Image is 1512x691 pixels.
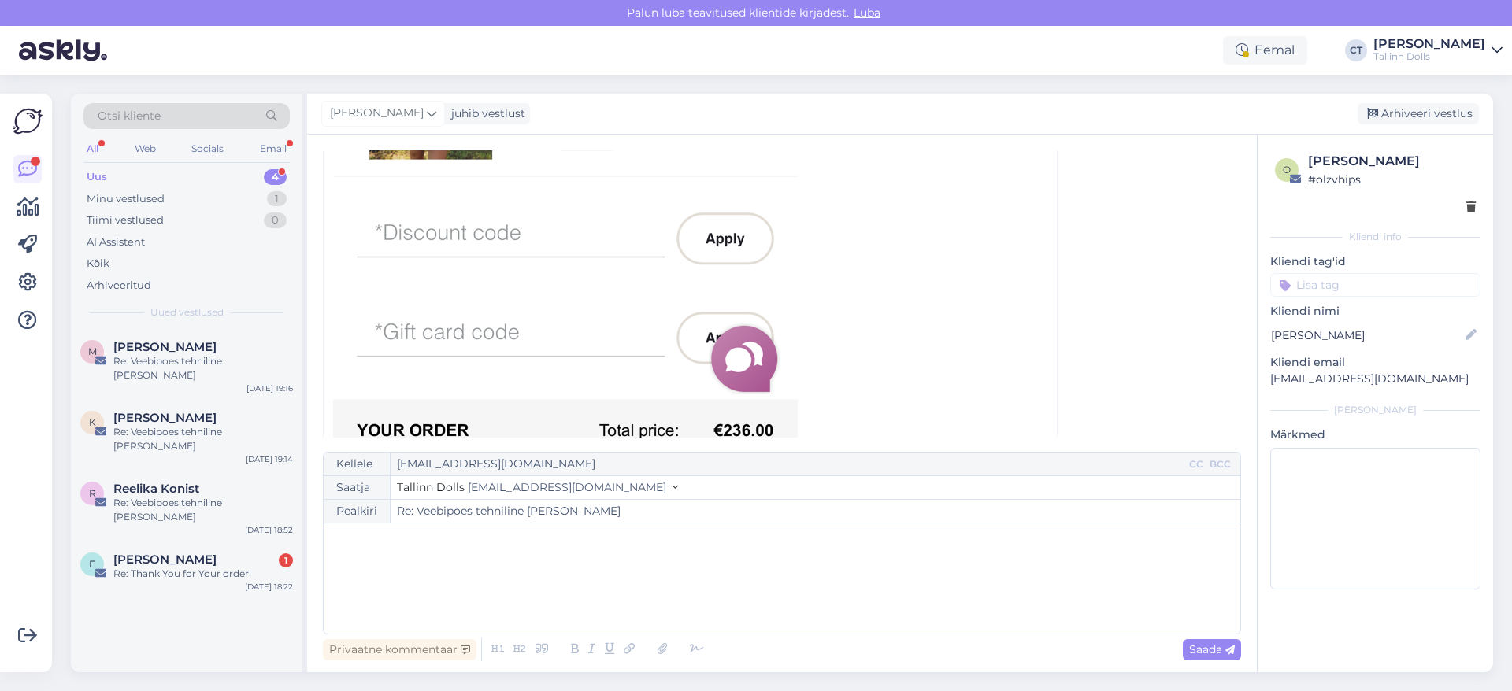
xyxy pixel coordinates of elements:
[1271,327,1462,344] input: Lisa nimi
[1358,103,1479,124] div: Arhiveeri vestlus
[324,500,391,523] div: Pealkiri
[1270,427,1480,443] p: Märkmed
[330,105,424,122] span: [PERSON_NAME]
[257,139,290,159] div: Email
[1223,36,1307,65] div: Eemal
[391,500,1240,523] input: Write subject here...
[323,639,476,660] div: Privaatne kommentaar
[245,581,293,593] div: [DATE] 18:22
[445,105,525,122] div: juhib vestlust
[1308,152,1476,171] div: [PERSON_NAME]
[113,552,217,567] span: erle leemet
[264,212,287,228] div: 0
[1270,371,1480,387] p: [EMAIL_ADDRESS][DOMAIN_NAME]
[113,496,293,524] div: Re: Veebipoes tehniline [PERSON_NAME]
[264,169,287,185] div: 4
[1186,457,1206,471] div: CC
[397,479,678,496] button: Tallinn Dolls [EMAIL_ADDRESS][DOMAIN_NAME]
[1283,164,1291,176] span: o
[267,191,287,207] div: 1
[87,235,145,250] div: AI Assistent
[245,524,293,536] div: [DATE] 18:52
[324,476,391,499] div: Saatja
[468,480,666,494] span: [EMAIL_ADDRESS][DOMAIN_NAME]
[89,487,96,499] span: R
[87,169,107,185] div: Uus
[150,305,224,320] span: Uued vestlused
[1270,253,1480,270] p: Kliendi tag'id
[113,411,217,425] span: Kairi Paama
[98,108,161,124] span: Otsi kliente
[113,340,217,354] span: Mirjam Lauringson
[89,416,96,428] span: K
[1270,403,1480,417] div: [PERSON_NAME]
[1270,230,1480,244] div: Kliendi info
[1373,50,1485,63] div: Tallinn Dolls
[1189,642,1235,656] span: Saada
[391,453,1186,475] input: Recepient...
[1373,38,1485,50] div: [PERSON_NAME]
[246,382,293,394] div: [DATE] 19:16
[113,425,293,453] div: Re: Veebipoes tehniline [PERSON_NAME]
[849,6,885,20] span: Luba
[13,106,43,136] img: Askly Logo
[88,345,97,357] span: M
[87,212,164,228] div: Tiimi vestlused
[83,139,102,159] div: All
[89,558,95,570] span: e
[1206,457,1234,471] div: BCC
[246,453,293,465] div: [DATE] 19:14
[113,567,293,581] div: Re: Thank You for Your order!
[1270,354,1480,371] p: Kliendi email
[87,256,109,272] div: Kõik
[113,354,293,382] div: Re: Veebipoes tehniline [PERSON_NAME]
[324,453,391,475] div: Kellele
[397,480,465,494] span: Tallinn Dolls
[188,139,227,159] div: Socials
[113,482,199,496] span: Reelika Konist
[1270,273,1480,297] input: Lisa tag
[1308,171,1476,188] div: # olzvhips
[1373,38,1503,63] a: [PERSON_NAME]Tallinn Dolls
[87,278,151,294] div: Arhiveeritud
[1270,303,1480,320] p: Kliendi nimi
[87,191,165,207] div: Minu vestlused
[1345,39,1367,61] div: CT
[279,553,293,567] div: 1
[132,139,159,159] div: Web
